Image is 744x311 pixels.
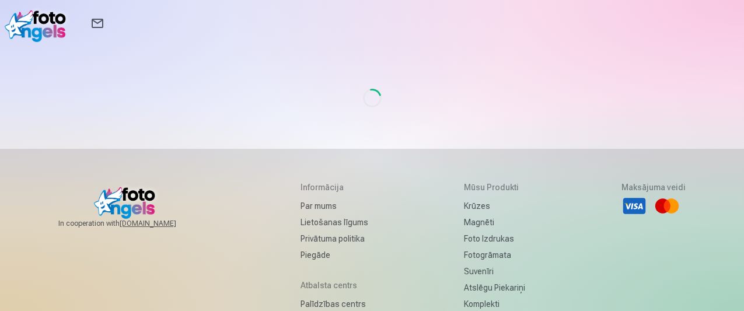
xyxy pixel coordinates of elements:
a: Par mums [301,198,368,214]
a: Magnēti [464,214,525,230]
span: In cooperation with [58,219,204,228]
h5: Maksājuma veidi [621,181,686,193]
a: [DOMAIN_NAME] [120,219,204,228]
h5: Informācija [301,181,368,193]
a: Piegāde [301,247,368,263]
a: Foto izdrukas [464,230,525,247]
a: Suvenīri [464,263,525,279]
li: Visa [621,193,647,219]
a: Krūzes [464,198,525,214]
a: Privātuma politika [301,230,368,247]
a: Lietošanas līgums [301,214,368,230]
img: /v1 [5,5,72,42]
h5: Mūsu produkti [464,181,525,193]
a: Fotogrāmata [464,247,525,263]
li: Mastercard [654,193,680,219]
h5: Atbalsta centrs [301,279,368,291]
a: Atslēgu piekariņi [464,279,525,296]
